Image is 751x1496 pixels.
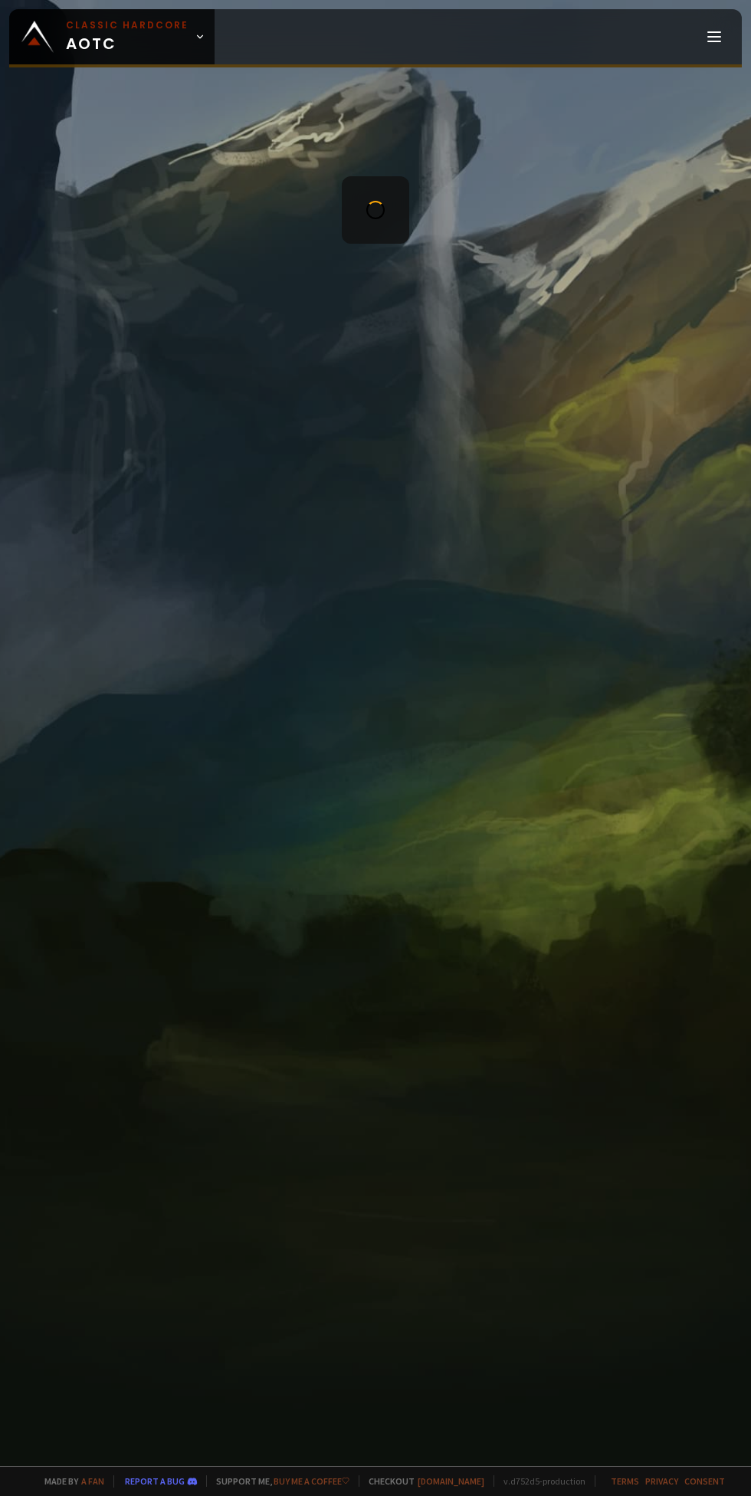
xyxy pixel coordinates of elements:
[494,1475,585,1487] span: v. d752d5 - production
[81,1475,104,1487] a: a fan
[684,1475,725,1487] a: Consent
[35,1475,104,1487] span: Made by
[66,18,189,55] span: AOTC
[9,9,215,64] a: Classic HardcoreAOTC
[66,18,189,32] small: Classic Hardcore
[359,1475,484,1487] span: Checkout
[418,1475,484,1487] a: [DOMAIN_NAME]
[611,1475,639,1487] a: Terms
[206,1475,349,1487] span: Support me,
[645,1475,678,1487] a: Privacy
[125,1475,185,1487] a: Report a bug
[274,1475,349,1487] a: Buy me a coffee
